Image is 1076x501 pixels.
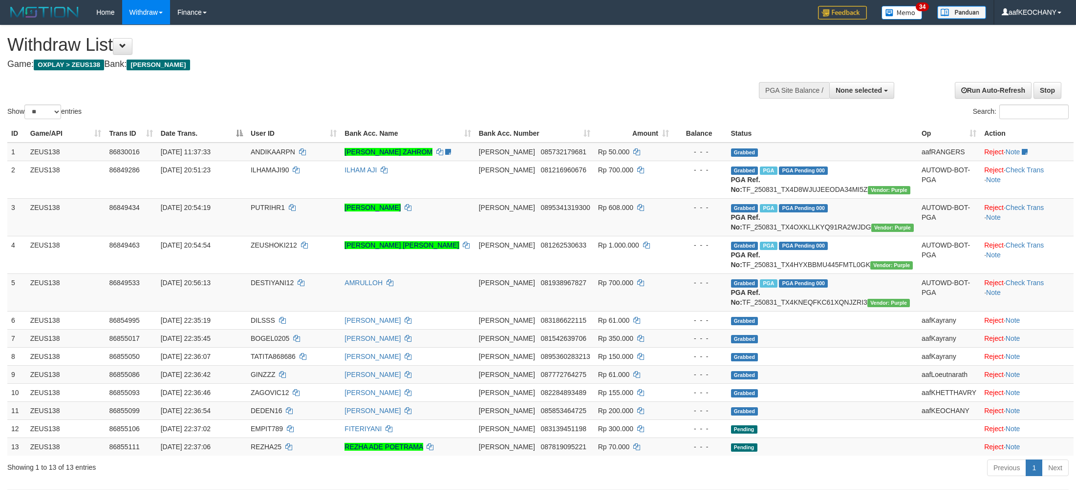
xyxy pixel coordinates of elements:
[7,347,26,365] td: 8
[980,143,1074,161] td: ·
[727,161,918,198] td: TF_250831_TX4D8WJUJEEODA34MI5Z
[161,148,211,156] span: [DATE] 11:37:33
[1006,353,1020,360] a: Note
[594,125,673,143] th: Amount: activate to sort column ascending
[344,353,401,360] a: [PERSON_NAME]
[984,407,1004,415] a: Reject
[918,198,980,236] td: AUTOWD-BOT-PGA
[161,353,211,360] span: [DATE] 22:36:07
[980,273,1074,311] td: · ·
[161,389,211,397] span: [DATE] 22:36:46
[109,148,139,156] span: 86830016
[677,370,723,379] div: - - -
[344,371,401,378] a: [PERSON_NAME]
[251,316,275,324] span: DILSSS
[918,143,980,161] td: aafRANGERS
[475,125,594,143] th: Bank Acc. Number: activate to sort column ascending
[1033,82,1061,99] a: Stop
[7,125,26,143] th: ID
[251,241,297,249] span: ZEUSHOKI212
[479,148,535,156] span: [PERSON_NAME]
[984,389,1004,397] a: Reject
[727,273,918,311] td: TF_250831_TX4KNEQFKC61XQNJZRI3
[984,425,1004,433] a: Reject
[109,334,139,342] span: 86855017
[26,273,106,311] td: ZEUS138
[731,204,758,212] span: Grabbed
[344,316,401,324] a: [PERSON_NAME]
[731,353,758,361] span: Grabbed
[984,443,1004,451] a: Reject
[161,204,211,211] span: [DATE] 20:54:19
[870,261,913,270] span: Vendor URL: https://trx4.1velocity.biz
[479,353,535,360] span: [PERSON_NAME]
[731,443,757,452] span: Pending
[673,125,727,143] th: Balance
[984,148,1004,156] a: Reject
[479,316,535,324] span: [PERSON_NAME]
[7,365,26,383] td: 9
[980,365,1074,383] td: ·
[7,419,26,438] td: 12
[760,279,777,288] span: Marked by aafRornrotha
[109,425,139,433] span: 86855106
[344,204,401,211] a: [PERSON_NAME]
[541,353,590,360] span: Copy 0895360283213 to clipboard
[7,198,26,236] td: 3
[7,60,708,69] h4: Game: Bank:
[731,148,758,157] span: Grabbed
[161,279,211,287] span: [DATE] 20:56:13
[598,316,630,324] span: Rp 61.000
[1006,166,1044,174] a: Check Trans
[26,347,106,365] td: ZEUS138
[251,407,282,415] span: DEDEN16
[541,148,586,156] span: Copy 085732179681 to clipboard
[677,424,723,434] div: - - -
[479,389,535,397] span: [PERSON_NAME]
[984,279,1004,287] a: Reject
[127,60,190,70] span: [PERSON_NAME]
[731,289,760,306] b: PGA Ref. No:
[731,251,760,269] b: PGA Ref. No:
[7,35,708,55] h1: Withdraw List
[541,279,586,287] span: Copy 081938967827 to clipboard
[344,407,401,415] a: [PERSON_NAME]
[251,279,294,287] span: DESTIYANI12
[731,317,758,325] span: Grabbed
[161,443,211,451] span: [DATE] 22:37:06
[731,242,758,250] span: Grabbed
[26,401,106,419] td: ZEUS138
[161,241,211,249] span: [DATE] 20:54:54
[541,407,586,415] span: Copy 085853464725 to clipboard
[731,167,758,175] span: Grabbed
[918,125,980,143] th: Op: activate to sort column ascending
[984,334,1004,342] a: Reject
[980,236,1074,273] td: · ·
[479,443,535,451] span: [PERSON_NAME]
[731,425,757,434] span: Pending
[341,125,474,143] th: Bank Acc. Name: activate to sort column ascending
[918,347,980,365] td: aafKayrany
[1006,241,1044,249] a: Check Trans
[157,125,247,143] th: Date Trans.: activate to sort column descending
[980,198,1074,236] td: · ·
[251,166,289,174] span: ILHAMAJI90
[109,204,139,211] span: 86849434
[918,236,980,273] td: AUTOWD-BOT-PGA
[727,125,918,143] th: Status
[1006,334,1020,342] a: Note
[251,334,289,342] span: BOGEL0205
[7,143,26,161] td: 1
[598,166,633,174] span: Rp 700.000
[727,236,918,273] td: TF_250831_TX4HYXBBMU445FMTL0GK
[727,198,918,236] td: TF_250831_TX4OXKLLKYQ91RA2WJDG
[1006,316,1020,324] a: Note
[999,104,1069,119] input: Search:
[955,82,1032,99] a: Run Auto-Refresh
[984,316,1004,324] a: Reject
[918,401,980,419] td: aafKEOCHANY
[109,407,139,415] span: 86855099
[251,389,289,397] span: ZAGOVIC12
[7,311,26,329] td: 6
[541,316,586,324] span: Copy 083186622115 to clipboard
